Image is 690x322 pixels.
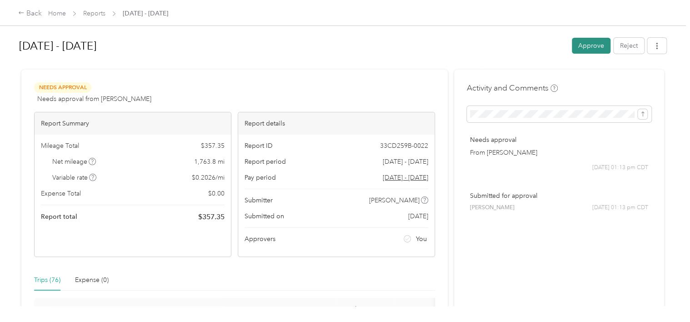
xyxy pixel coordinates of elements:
span: 1,763.8 mi [194,157,225,166]
span: $ 357.35 [201,141,225,151]
span: [DATE] - [DATE] [383,157,428,166]
span: Go to pay period [383,173,428,182]
span: [DATE] 01:13 pm CDT [592,204,648,212]
span: Track Method [343,305,380,321]
span: Variable rate [52,173,97,182]
span: Needs Approval [34,82,91,93]
span: Report ID [245,141,273,151]
span: $ 357.35 [198,211,225,222]
h4: Activity and Comments [467,82,558,94]
p: Submitted for approval [470,191,648,201]
span: [PERSON_NAME] [369,196,420,205]
div: Back [18,8,42,19]
span: Net mileage [52,157,96,166]
a: Home [48,10,66,17]
span: Gross Miles [56,305,90,321]
span: $ 0.2026 / mi [192,173,225,182]
button: Approve [572,38,610,54]
span: Approvers [245,234,275,244]
p: From [PERSON_NAME] [470,148,648,157]
span: [DATE] 01:13 pm CDT [592,164,648,172]
span: Report period [245,157,286,166]
button: Reject [614,38,644,54]
span: Mileage Total [41,141,79,151]
div: Report Summary [35,112,231,135]
span: $ 0.00 [208,189,225,198]
span: Report total [41,212,77,221]
span: [DATE] [408,211,428,221]
h1: Aug 1 - 31, 2025 [19,35,565,57]
iframe: Everlance-gr Chat Button Frame [639,271,690,322]
div: Report details [238,112,435,135]
p: Needs approval [470,135,648,145]
span: Submitter [245,196,273,205]
span: Needs approval from [PERSON_NAME] [37,94,151,104]
span: [PERSON_NAME] [470,204,515,212]
span: Pay period [245,173,276,182]
div: Expense (0) [75,275,109,285]
a: Reports [83,10,105,17]
div: Trips (76) [34,275,60,285]
span: [DATE] - [DATE] [123,9,168,18]
span: Submitted on [245,211,284,221]
span: You [416,234,427,244]
span: 33CD259B-0022 [380,141,428,151]
span: Expense Total [41,189,81,198]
